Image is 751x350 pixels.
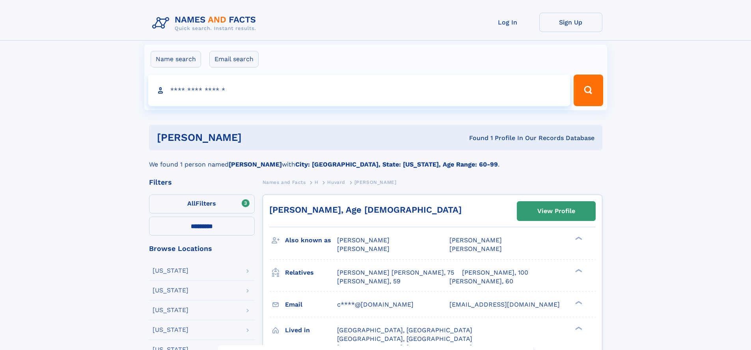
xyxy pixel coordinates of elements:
[354,180,397,185] span: [PERSON_NAME]
[148,75,570,106] input: search input
[285,324,337,337] h3: Lived in
[315,180,319,185] span: H
[449,277,513,286] a: [PERSON_NAME], 60
[229,161,282,168] b: [PERSON_NAME]
[153,268,188,274] div: [US_STATE]
[517,202,595,221] a: View Profile
[153,307,188,313] div: [US_STATE]
[573,236,583,241] div: ❯
[187,200,196,207] span: All
[269,205,462,215] a: [PERSON_NAME], Age [DEMOGRAPHIC_DATA]
[573,326,583,331] div: ❯
[449,301,560,308] span: [EMAIL_ADDRESS][DOMAIN_NAME]
[149,245,255,252] div: Browse Locations
[149,195,255,213] label: Filters
[574,75,603,106] button: Search Button
[327,180,345,185] span: Huvard
[337,268,454,277] a: [PERSON_NAME] [PERSON_NAME], 75
[462,268,528,277] a: [PERSON_NAME], 100
[337,326,472,334] span: [GEOGRAPHIC_DATA], [GEOGRAPHIC_DATA]
[151,51,201,67] label: Name search
[449,236,502,244] span: [PERSON_NAME]
[337,236,389,244] span: [PERSON_NAME]
[355,134,594,142] div: Found 1 Profile In Our Records Database
[476,13,539,32] a: Log In
[573,300,583,305] div: ❯
[149,179,255,186] div: Filters
[327,177,345,187] a: Huvard
[157,133,356,142] h1: [PERSON_NAME]
[337,277,401,286] a: [PERSON_NAME], 59
[537,202,575,220] div: View Profile
[337,245,389,253] span: [PERSON_NAME]
[337,335,472,343] span: [GEOGRAPHIC_DATA], [GEOGRAPHIC_DATA]
[539,13,602,32] a: Sign Up
[449,245,502,253] span: [PERSON_NAME]
[209,51,259,67] label: Email search
[153,327,188,333] div: [US_STATE]
[263,177,306,187] a: Names and Facts
[573,268,583,273] div: ❯
[285,234,337,247] h3: Also known as
[149,150,602,169] div: We found 1 person named with .
[149,13,263,34] img: Logo Names and Facts
[285,298,337,311] h3: Email
[285,266,337,279] h3: Relatives
[295,161,498,168] b: City: [GEOGRAPHIC_DATA], State: [US_STATE], Age Range: 60-99
[153,287,188,294] div: [US_STATE]
[315,177,319,187] a: H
